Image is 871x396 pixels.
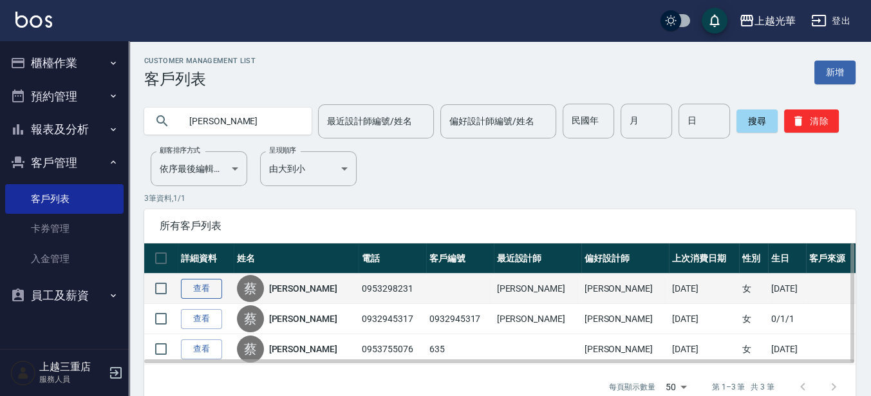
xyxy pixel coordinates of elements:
[39,361,105,373] h5: 上越三重店
[702,8,727,33] button: save
[234,243,359,274] th: 姓名
[739,304,767,334] td: 女
[359,274,426,304] td: 0953298231
[734,8,801,34] button: 上越光華
[669,334,740,364] td: [DATE]
[359,304,426,334] td: 0932945317
[160,146,200,155] label: 顧客排序方式
[5,80,124,113] button: 預約管理
[754,13,796,29] div: 上越光華
[669,304,740,334] td: [DATE]
[736,109,778,133] button: 搜尋
[426,243,494,274] th: 客戶編號
[269,146,296,155] label: 呈現順序
[359,243,426,274] th: 電話
[178,243,234,274] th: 詳細資料
[669,274,740,304] td: [DATE]
[5,184,124,214] a: 客戶列表
[5,244,124,274] a: 入金管理
[151,151,247,186] div: 依序最後編輯時間
[10,360,36,386] img: Person
[269,343,337,355] a: [PERSON_NAME]
[269,282,337,295] a: [PERSON_NAME]
[814,61,856,84] a: 新增
[806,243,856,274] th: 客戶來源
[581,334,669,364] td: [PERSON_NAME]
[581,243,669,274] th: 偏好設計師
[237,275,264,302] div: 蔡
[237,335,264,363] div: 蔡
[494,304,581,334] td: [PERSON_NAME]
[426,304,494,334] td: 0932945317
[5,113,124,146] button: 報表及分析
[784,109,839,133] button: 清除
[739,274,767,304] td: 女
[712,381,774,393] p: 第 1–3 筆 共 3 筆
[669,243,740,274] th: 上次消費日期
[494,243,581,274] th: 最近設計師
[180,104,301,138] input: 搜尋關鍵字
[144,70,256,88] h3: 客戶列表
[806,9,856,33] button: 登出
[359,334,426,364] td: 0953755076
[5,146,124,180] button: 客戶管理
[144,193,856,204] p: 3 筆資料, 1 / 1
[260,151,357,186] div: 由大到小
[739,334,767,364] td: 女
[181,339,222,359] a: 查看
[494,274,581,304] td: [PERSON_NAME]
[269,312,337,325] a: [PERSON_NAME]
[144,57,256,65] h2: Customer Management List
[5,279,124,312] button: 員工及薪資
[237,305,264,332] div: 蔡
[39,373,105,385] p: 服務人員
[426,334,494,364] td: 635
[768,243,806,274] th: 生日
[581,304,669,334] td: [PERSON_NAME]
[739,243,767,274] th: 性別
[768,274,806,304] td: [DATE]
[15,12,52,28] img: Logo
[768,334,806,364] td: [DATE]
[181,279,222,299] a: 查看
[609,381,655,393] p: 每頁顯示數量
[5,46,124,80] button: 櫃檯作業
[768,304,806,334] td: 0/1/1
[160,220,840,232] span: 所有客戶列表
[181,309,222,329] a: 查看
[581,274,669,304] td: [PERSON_NAME]
[5,214,124,243] a: 卡券管理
